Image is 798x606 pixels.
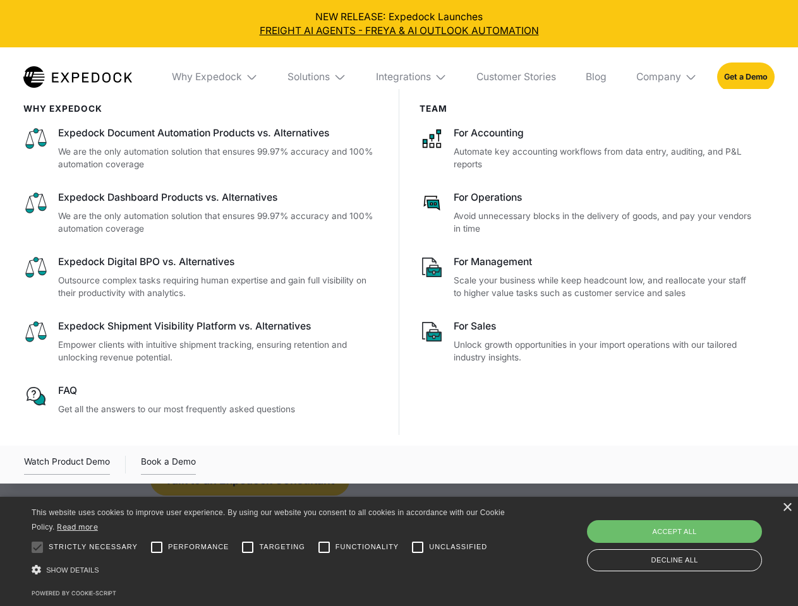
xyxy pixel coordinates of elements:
div: Expedock Digital BPO vs. Alternatives [58,255,379,269]
div: Company [626,47,707,107]
a: Expedock Shipment Visibility Platform vs. AlternativesEmpower clients with intuitive shipment tra... [23,319,379,364]
div: Team [420,104,755,114]
div: FAQ [58,384,379,398]
p: Scale your business while keep headcount low, and reallocate your staff to higher value tasks suc... [454,274,754,300]
div: NEW RELEASE: Expedock Launches [10,10,789,38]
a: Expedock Dashboard Products vs. AlternativesWe are the only automation solution that ensures 99.9... [23,191,379,235]
div: Expedock Document Automation Products vs. Alternatives [58,126,379,140]
a: Customer Stories [466,47,565,107]
a: FAQGet all the answers to our most frequently asked questions [23,384,379,415]
p: Empower clients with intuitive shipment tracking, ensuring retention and unlocking revenue potent... [58,338,379,364]
a: For OperationsAvoid unnecessary blocks in the delivery of goods, and pay your vendors in time [420,191,755,235]
span: Unclassified [429,542,487,552]
span: This website uses cookies to improve user experience. By using our website you consent to all coo... [32,508,505,532]
div: For Accounting [454,126,754,140]
a: For SalesUnlock growth opportunities in your import operations with our tailored industry insights. [420,319,755,364]
div: Solutions [287,71,330,83]
div: Company [636,71,681,83]
div: Watch Product Demo [24,454,110,475]
p: Outsource complex tasks requiring human expertise and gain full visibility on their productivity ... [58,274,379,300]
p: Unlock growth opportunities in your import operations with our tailored industry insights. [454,338,754,364]
div: WHy Expedock [23,104,379,114]
p: Automate key accounting workflows from data entry, auditing, and P&L reports [454,145,754,171]
div: Show details [32,562,509,579]
div: For Operations [454,191,754,205]
p: Get all the answers to our most frequently asked questions [58,403,379,416]
a: Expedock Digital BPO vs. AlternativesOutsource complex tasks requiring human expertise and gain f... [23,255,379,300]
a: Book a Demo [141,454,196,475]
a: Blog [576,47,616,107]
div: Expedock Dashboard Products vs. Alternatives [58,191,379,205]
p: Avoid unnecessary blocks in the delivery of goods, and pay your vendors in time [454,210,754,235]
a: open lightbox [24,454,110,475]
a: Expedock Document Automation Products vs. AlternativesWe are the only automation solution that en... [23,126,379,171]
a: For AccountingAutomate key accounting workflows from data entry, auditing, and P&L reports [420,126,755,171]
a: Powered by cookie-script [32,590,116,597]
div: Why Expedock [172,71,242,83]
iframe: Chat Widget [588,470,798,606]
a: For ManagementScale your business while keep headcount low, and reallocate your staff to higher v... [420,255,755,300]
a: FREIGHT AI AGENTS - FREYA & AI OUTLOOK AUTOMATION [10,24,789,38]
div: Integrations [376,71,431,83]
a: Read more [57,522,98,532]
p: We are the only automation solution that ensures 99.97% accuracy and 100% automation coverage [58,210,379,235]
div: Why Expedock [162,47,268,107]
div: For Sales [454,319,754,333]
a: Get a Demo [717,62,775,91]
span: Performance [168,542,229,552]
div: Integrations [366,47,457,107]
span: Show details [46,566,99,574]
div: Solutions [278,47,356,107]
span: Strictly necessary [49,542,138,552]
div: Expedock Shipment Visibility Platform vs. Alternatives [58,319,379,333]
span: Targeting [259,542,305,552]
span: Functionality [336,542,399,552]
p: We are the only automation solution that ensures 99.97% accuracy and 100% automation coverage [58,145,379,171]
div: For Management [454,255,754,269]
